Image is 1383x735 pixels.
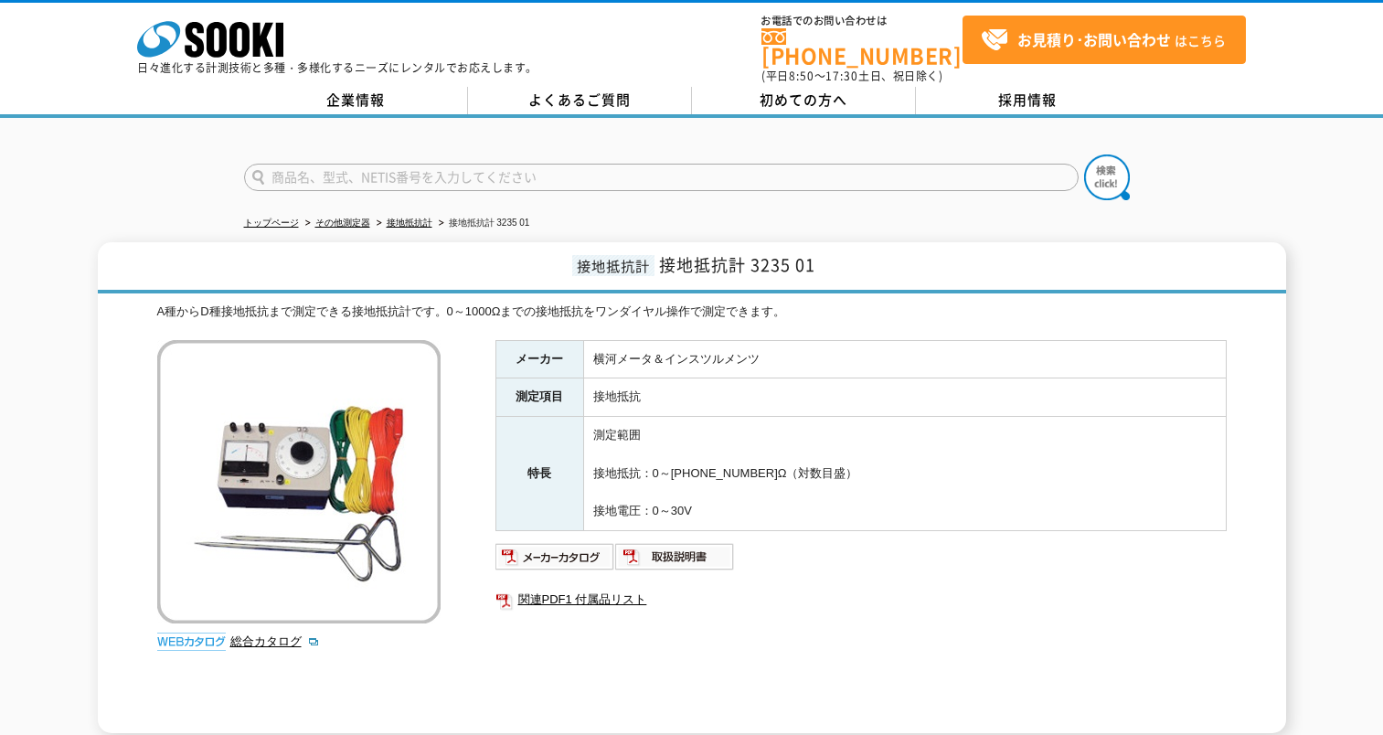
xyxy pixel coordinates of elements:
td: 接地抵抗 [583,378,1226,417]
span: 接地抵抗計 3235 01 [659,252,815,277]
img: btn_search.png [1084,154,1130,200]
span: (平日 ～ 土日、祝日除く) [761,68,942,84]
th: メーカー [495,340,583,378]
img: 取扱説明書 [615,542,735,571]
span: 17:30 [825,68,858,84]
a: [PHONE_NUMBER] [761,28,963,66]
a: 接地抵抗計 [387,218,432,228]
a: 総合カタログ [230,634,320,648]
a: よくあるご質問 [468,87,692,114]
span: お電話でのお問い合わせは [761,16,963,27]
a: 取扱説明書 [615,554,735,568]
th: 特長 [495,417,583,531]
span: 接地抵抗計 [572,255,654,276]
a: トップページ [244,218,299,228]
li: 接地抵抗計 3235 01 [435,214,530,233]
img: メーカーカタログ [495,542,615,571]
span: 8:50 [789,68,814,84]
th: 測定項目 [495,378,583,417]
strong: お見積り･お問い合わせ [1017,28,1171,50]
span: はこちら [981,27,1226,54]
a: その他測定器 [315,218,370,228]
img: 接地抵抗計 3235 01 [157,340,441,623]
a: お見積り･お問い合わせはこちら [963,16,1246,64]
td: 測定範囲 接地抵抗：0～[PHONE_NUMBER]Ω（対数目盛） 接地電圧：0～30V [583,417,1226,531]
a: 採用情報 [916,87,1140,114]
div: A種からD種接地抵抗まで測定できる接地抵抗計です。0～1000Ωまでの接地抵抗をワンダイヤル操作で測定できます。 [157,303,1227,322]
a: メーカーカタログ [495,554,615,568]
a: 初めての方へ [692,87,916,114]
p: 日々進化する計測技術と多種・多様化するニーズにレンタルでお応えします。 [137,62,537,73]
a: 関連PDF1 付属品リスト [495,588,1227,612]
span: 初めての方へ [760,90,847,110]
a: 企業情報 [244,87,468,114]
img: webカタログ [157,633,226,651]
input: 商品名、型式、NETIS番号を入力してください [244,164,1079,191]
td: 横河メータ＆インスツルメンツ [583,340,1226,378]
